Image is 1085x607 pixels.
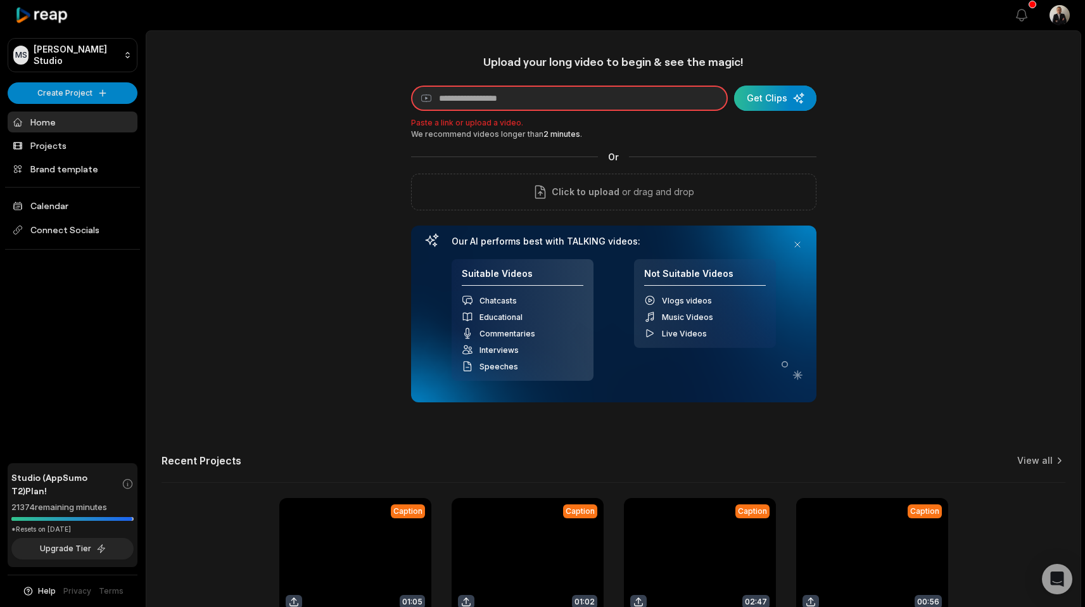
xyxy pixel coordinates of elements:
a: View all [1017,454,1053,467]
span: Help [38,585,56,597]
h2: Recent Projects [162,454,241,467]
button: Get Clips [734,86,816,111]
a: Privacy [63,585,91,597]
a: Projects [8,135,137,156]
h3: Our AI performs best with TALKING videos: [452,236,776,247]
span: Connect Socials [8,219,137,241]
span: Music Videos [662,312,713,322]
span: Speeches [479,362,518,371]
span: Or [598,150,629,163]
span: Chatcasts [479,296,517,305]
span: 2 minutes [543,129,580,139]
div: We recommend videos longer than . [411,129,816,140]
span: Vlogs videos [662,296,712,305]
button: Create Project [8,82,137,104]
a: Home [8,112,137,132]
div: MS [13,46,29,65]
p: or drag and drop [619,184,694,200]
span: Studio (AppSumo T2) Plan! [11,471,122,497]
p: [PERSON_NAME] Studio [34,44,118,67]
p: Paste a link or upload a video. [411,117,816,129]
div: Open Intercom Messenger [1042,564,1072,594]
h1: Upload your long video to begin & see the magic! [411,54,816,69]
button: Upgrade Tier [11,538,134,559]
span: Live Videos [662,329,707,338]
h4: Not Suitable Videos [644,268,766,286]
a: Brand template [8,158,137,179]
span: Commentaries [479,329,535,338]
h4: Suitable Videos [462,268,583,286]
div: *Resets on [DATE] [11,525,134,534]
a: Terms [99,585,124,597]
span: Educational [479,312,523,322]
span: Interviews [479,345,519,355]
button: Help [22,585,56,597]
div: 21374 remaining minutes [11,501,134,514]
a: Calendar [8,195,137,216]
span: Click to upload [552,184,619,200]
